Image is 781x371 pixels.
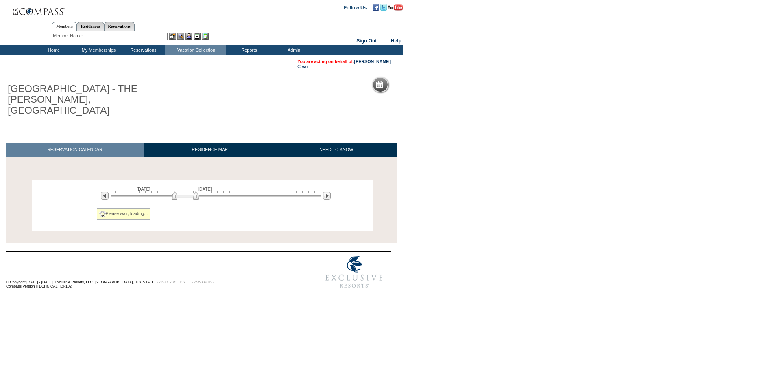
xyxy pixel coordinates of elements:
a: Follow us on Twitter [380,4,387,9]
a: RESERVATION CALENDAR [6,143,144,157]
a: TERMS OF USE [189,280,215,284]
div: Member Name: [53,33,84,40]
a: Clear [297,64,308,69]
a: NEED TO KNOW [276,143,397,157]
span: :: [382,38,386,44]
td: Follow Us :: [344,4,373,11]
a: [PERSON_NAME] [354,59,390,64]
td: Reports [226,45,271,55]
h5: Reservation Calendar [386,82,449,88]
a: Sign Out [356,38,377,44]
span: [DATE] [198,187,212,191]
td: Admin [271,45,315,55]
a: RESIDENCE MAP [144,143,276,157]
img: b_edit.gif [169,33,176,40]
img: spinner2.gif [99,211,106,217]
td: © Copyright [DATE] - [DATE]. Exclusive Resorts, LLC. [GEOGRAPHIC_DATA], [US_STATE]. Compass Versi... [6,252,291,292]
a: Become our fan on Facebook [373,4,379,9]
td: Vacation Collection [165,45,226,55]
img: Previous [101,192,109,200]
td: Home [31,45,75,55]
img: Become our fan on Facebook [373,4,379,11]
img: Impersonate [185,33,192,40]
a: PRIVACY POLICY [156,280,186,284]
h1: [GEOGRAPHIC_DATA] - THE [PERSON_NAME], [GEOGRAPHIC_DATA] [6,82,188,117]
span: You are acting on behalf of: [297,59,390,64]
img: Next [323,192,331,200]
a: Members [52,22,77,31]
td: My Memberships [75,45,120,55]
img: Follow us on Twitter [380,4,387,11]
img: Exclusive Resorts [318,252,390,292]
a: Help [391,38,401,44]
img: b_calculator.gif [202,33,209,40]
a: Subscribe to our YouTube Channel [388,4,403,9]
a: Reservations [104,22,135,31]
img: View [177,33,184,40]
a: Residences [77,22,104,31]
img: Reservations [194,33,201,40]
span: [DATE] [137,187,151,191]
td: Reservations [120,45,165,55]
img: Subscribe to our YouTube Channel [388,4,403,11]
div: Please wait, loading... [97,208,151,220]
